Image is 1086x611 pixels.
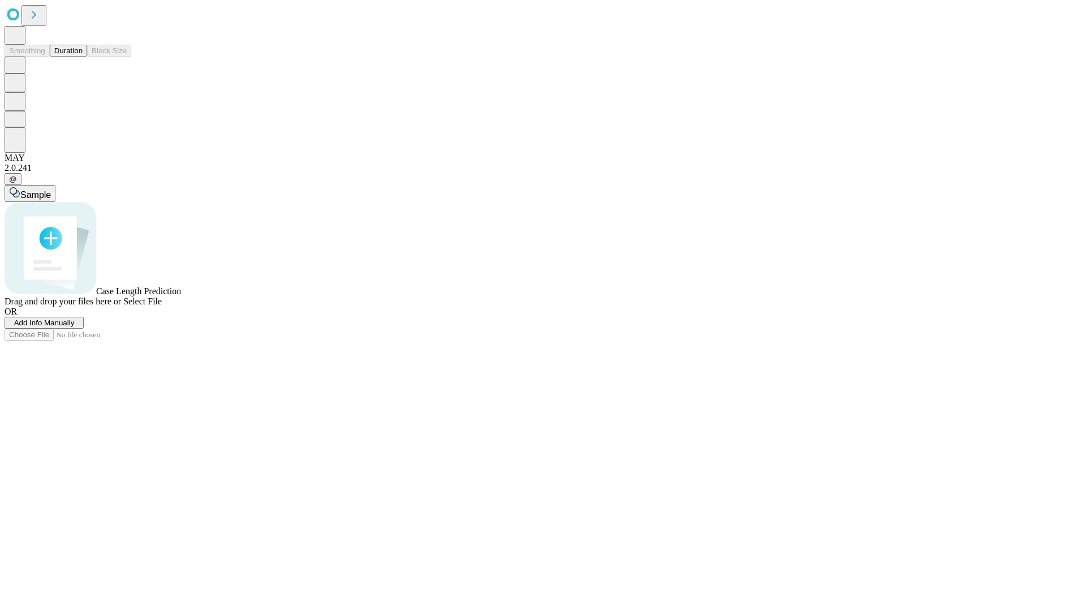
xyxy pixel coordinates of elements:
[5,153,1081,163] div: MAY
[5,317,84,329] button: Add Info Manually
[50,45,87,57] button: Duration
[87,45,131,57] button: Block Size
[96,286,181,296] span: Case Length Prediction
[20,190,51,200] span: Sample
[5,163,1081,173] div: 2.0.241
[5,173,21,185] button: @
[14,319,75,327] span: Add Info Manually
[5,307,17,316] span: OR
[123,296,162,306] span: Select File
[9,175,17,183] span: @
[5,296,121,306] span: Drag and drop your files here or
[5,185,55,202] button: Sample
[5,45,50,57] button: Smoothing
